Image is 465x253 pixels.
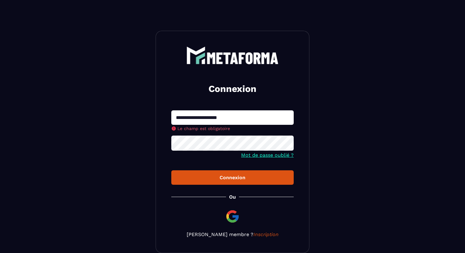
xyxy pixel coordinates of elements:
[177,126,230,131] span: Le champ est obligatoire
[253,231,279,237] a: Inscription
[171,46,294,64] a: logo
[179,83,286,95] h2: Connexion
[171,170,294,185] button: Connexion
[229,194,236,200] p: Ou
[241,152,294,158] a: Mot de passe oublié ?
[176,175,289,180] div: Connexion
[225,209,240,224] img: google
[186,46,279,64] img: logo
[171,231,294,237] p: [PERSON_NAME] membre ?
